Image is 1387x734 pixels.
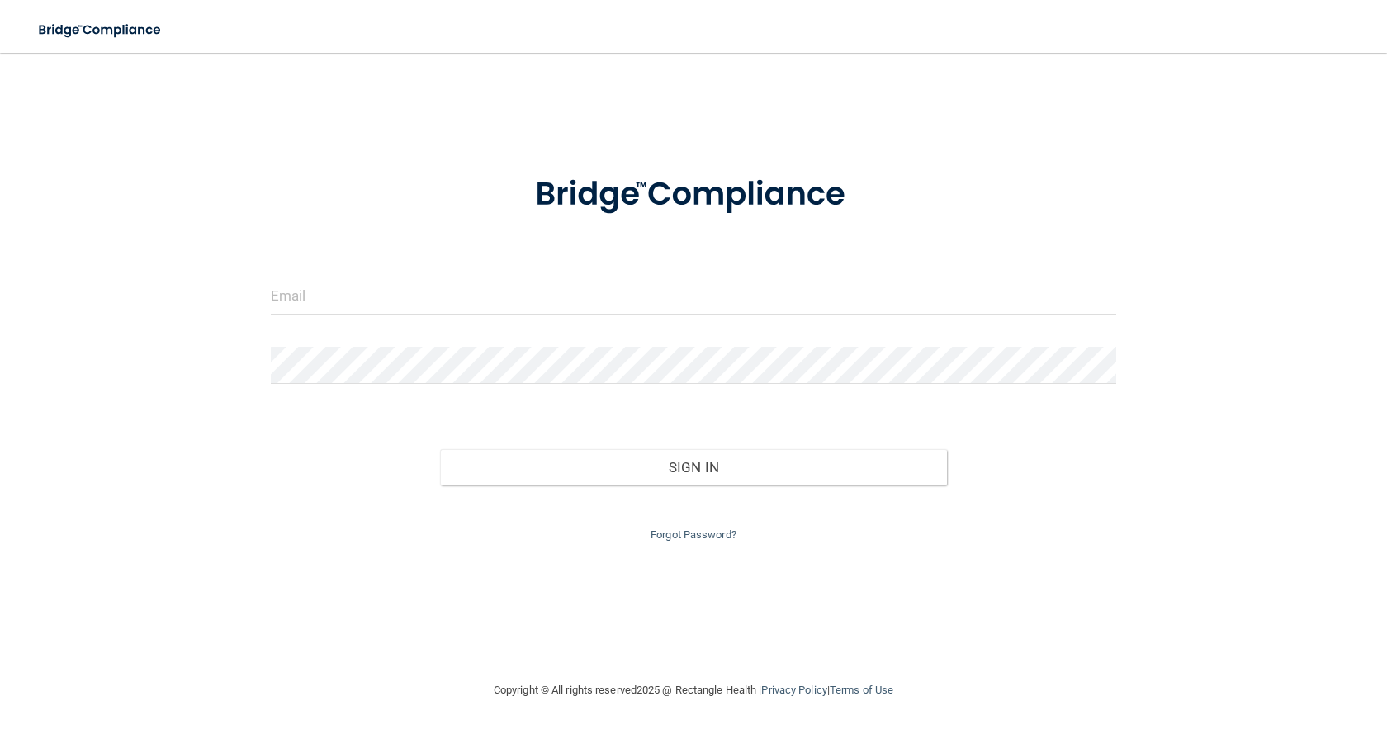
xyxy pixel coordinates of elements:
[501,152,886,238] img: bridge_compliance_login_screen.278c3ca4.svg
[830,684,893,696] a: Terms of Use
[392,664,995,717] div: Copyright © All rights reserved 2025 @ Rectangle Health | |
[271,277,1116,315] input: Email
[440,449,947,485] button: Sign In
[761,684,826,696] a: Privacy Policy
[1101,617,1367,683] iframe: Drift Widget Chat Controller
[25,13,177,47] img: bridge_compliance_login_screen.278c3ca4.svg
[651,528,736,541] a: Forgot Password?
